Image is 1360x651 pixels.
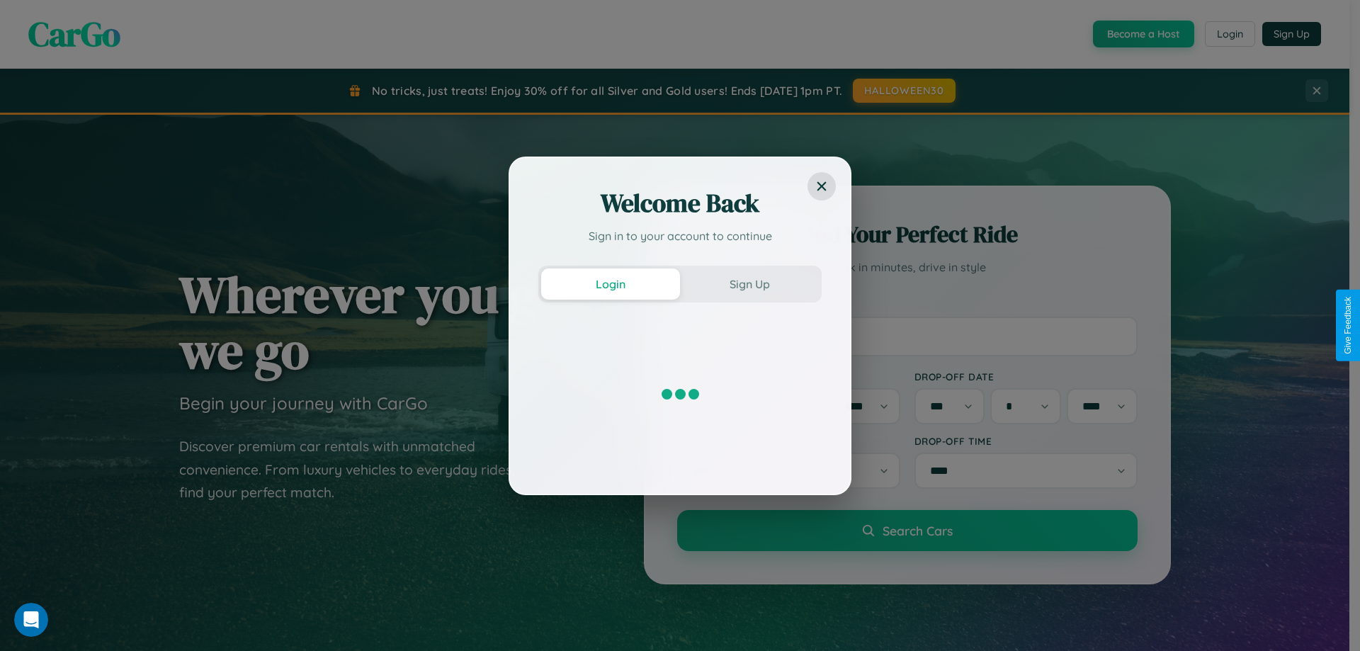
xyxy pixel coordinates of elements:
iframe: Intercom live chat [14,603,48,637]
button: Sign Up [680,268,819,300]
button: Login [541,268,680,300]
div: Give Feedback [1343,297,1353,354]
h2: Welcome Back [538,186,822,220]
p: Sign in to your account to continue [538,227,822,244]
